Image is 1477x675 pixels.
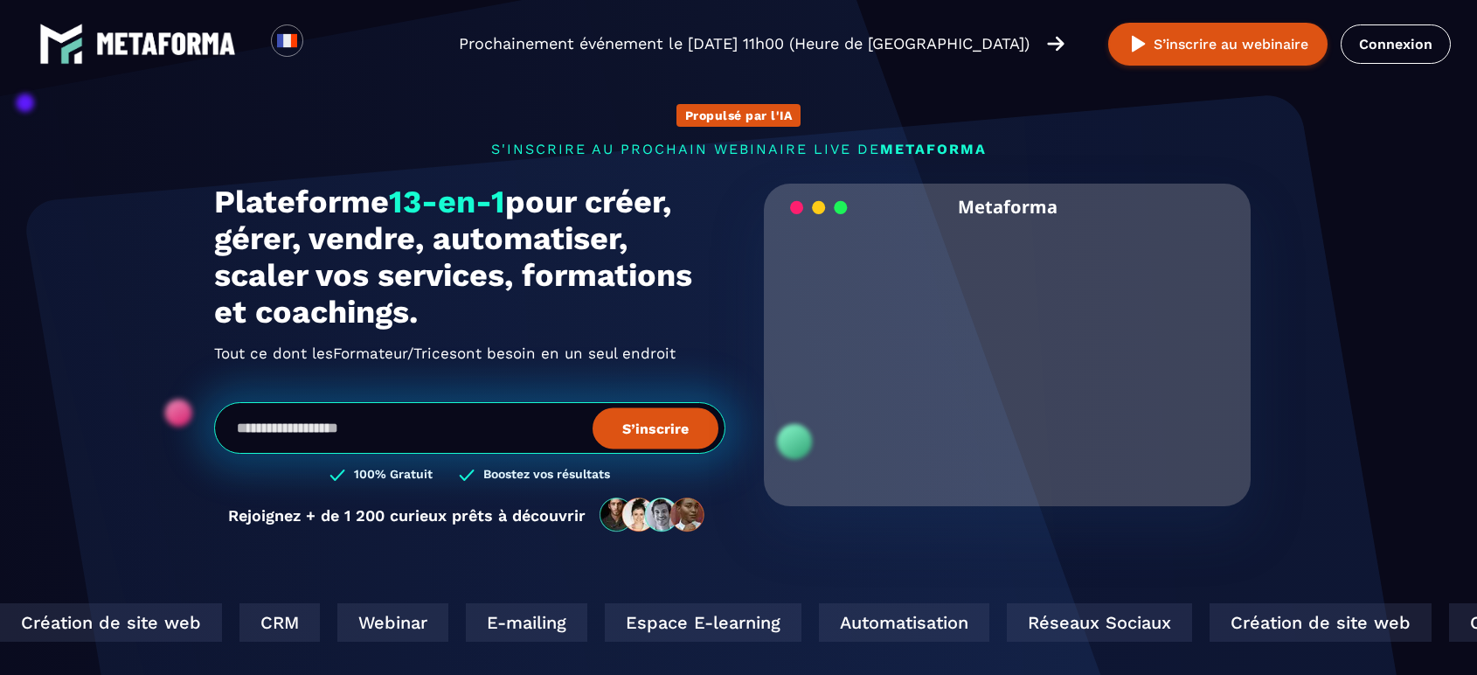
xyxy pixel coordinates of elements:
[303,24,346,63] div: Search for option
[460,603,581,642] div: E-mailing
[1341,24,1451,64] a: Connexion
[813,603,983,642] div: Automatisation
[329,467,345,484] img: checked
[594,497,711,533] img: community-people
[593,407,718,449] button: S’inscrire
[331,603,442,642] div: Webinar
[1127,33,1149,55] img: play
[790,199,848,216] img: loading
[233,603,314,642] div: CRM
[459,31,1030,56] p: Prochainement événement le [DATE] 11h00 (Heure de [GEOGRAPHIC_DATA])
[958,184,1057,230] h2: Metaforma
[228,506,586,525] p: Rejoignez + de 1 200 curieux prêts à découvrir
[214,339,725,367] h2: Tout ce dont les ont besoin en un seul endroit
[39,22,83,66] img: logo
[333,339,457,367] span: Formateur/Trices
[96,32,236,55] img: logo
[1203,603,1425,642] div: Création de site web
[214,184,725,331] h1: Plateforme pour créer, gérer, vendre, automatiser, scaler vos services, formations et coachings.
[276,30,298,52] img: fr
[483,467,610,484] h3: Boostez vos résultats
[685,108,793,122] p: Propulsé par l'IA
[1108,23,1328,66] button: S’inscrire au webinaire
[318,33,331,54] input: Search for option
[214,141,1263,157] p: s'inscrire au prochain webinaire live de
[354,467,433,484] h3: 100% Gratuit
[777,230,1238,460] video: Your browser does not support the video tag.
[1001,603,1186,642] div: Réseaux Sociaux
[389,184,505,220] span: 13-en-1
[459,467,475,484] img: checked
[880,141,987,157] span: METAFORMA
[599,603,795,642] div: Espace E-learning
[1047,34,1064,53] img: arrow-right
